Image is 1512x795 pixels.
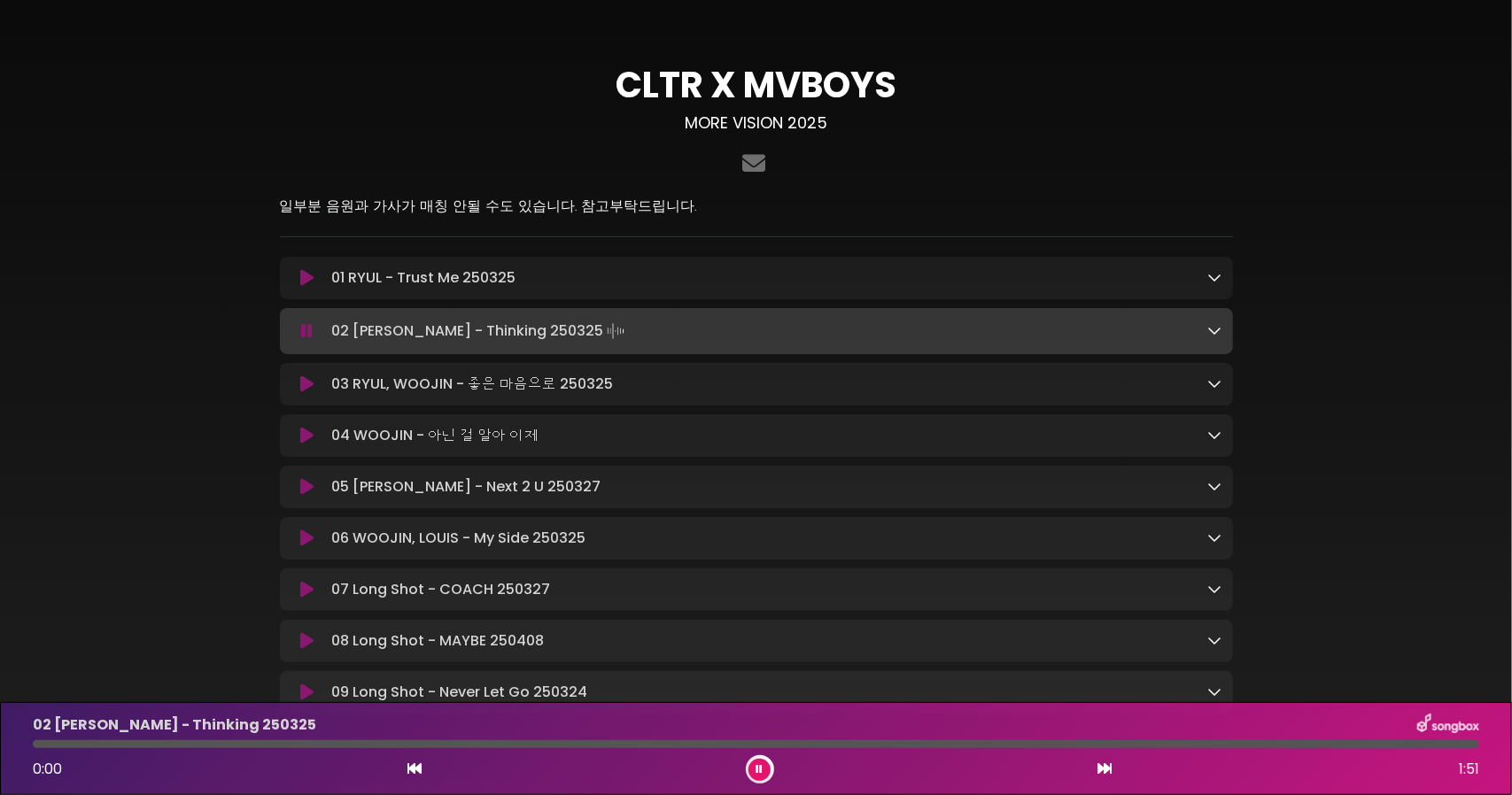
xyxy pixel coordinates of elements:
[331,374,613,395] p: 03 RYUL, WOOJIN - 좋은 마음으로 250325
[331,425,538,446] p: 04 WOOJIN - 아닌 걸 알아 이제
[280,113,1233,133] h3: MORE VISION 2025
[331,267,516,289] p: 01 RYUL - Trust Me 250325
[331,682,587,703] p: 09 Long Shot - Never Let Go 250324
[331,476,601,498] p: 05 [PERSON_NAME] - Next 2 U 250327
[33,759,62,779] span: 0:00
[331,528,585,549] p: 06 WOOJIN, LOUIS - My Side 250325
[331,579,550,600] p: 07 Long Shot - COACH 250327
[603,319,628,343] img: waveform4.gif
[1459,759,1479,780] span: 1:51
[280,196,1233,217] p: 일부분 음원과 가사가 매칭 안될 수도 있습니다. 참고부탁드립니다.
[331,319,628,343] p: 02 [PERSON_NAME] - Thinking 250325
[331,630,544,652] p: 08 Long Shot - MAYBE 250408
[1417,714,1479,737] img: songbox-logo-white.png
[33,714,316,736] p: 02 [PERSON_NAME] - Thinking 250325
[280,64,1233,106] h1: CLTR X MVBOYS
